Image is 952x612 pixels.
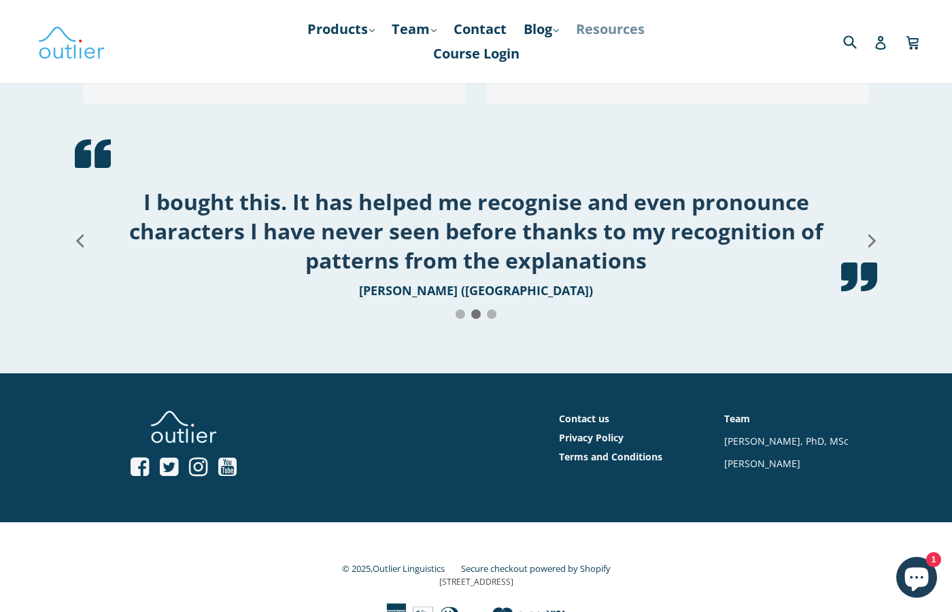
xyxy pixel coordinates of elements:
[840,27,877,55] input: Search
[724,435,849,447] a: [PERSON_NAME], PhD, MSc
[160,456,178,479] a: Open Twitter profile
[724,412,750,425] a: Team
[447,17,513,41] a: Contact
[373,562,445,575] a: Outlier Linguistics
[724,457,800,470] a: [PERSON_NAME]
[218,456,237,479] a: Open YouTube profile
[559,412,609,425] a: Contact us
[131,456,149,479] a: Open Facebook profile
[385,17,443,41] a: Team
[517,17,566,41] a: Blog
[559,450,662,463] a: Terms and Conditions
[892,557,941,601] inbox-online-store-chat: Shopify online store chat
[37,22,105,61] img: Outlier Linguistics
[359,282,593,299] span: [PERSON_NAME] ([GEOGRAPHIC_DATA])
[426,41,526,66] a: Course Login
[301,17,381,41] a: Products
[559,431,624,444] a: Privacy Policy
[92,187,860,275] h1: I bought this. It has helped me recognise and even pronounce characters I have never seen before ...
[569,17,651,41] a: Resources
[105,576,847,588] p: [STREET_ADDRESS]
[189,456,207,479] a: Open Instagram profile
[461,562,611,575] a: Secure checkout powered by Shopify
[342,562,458,575] small: © 2025,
